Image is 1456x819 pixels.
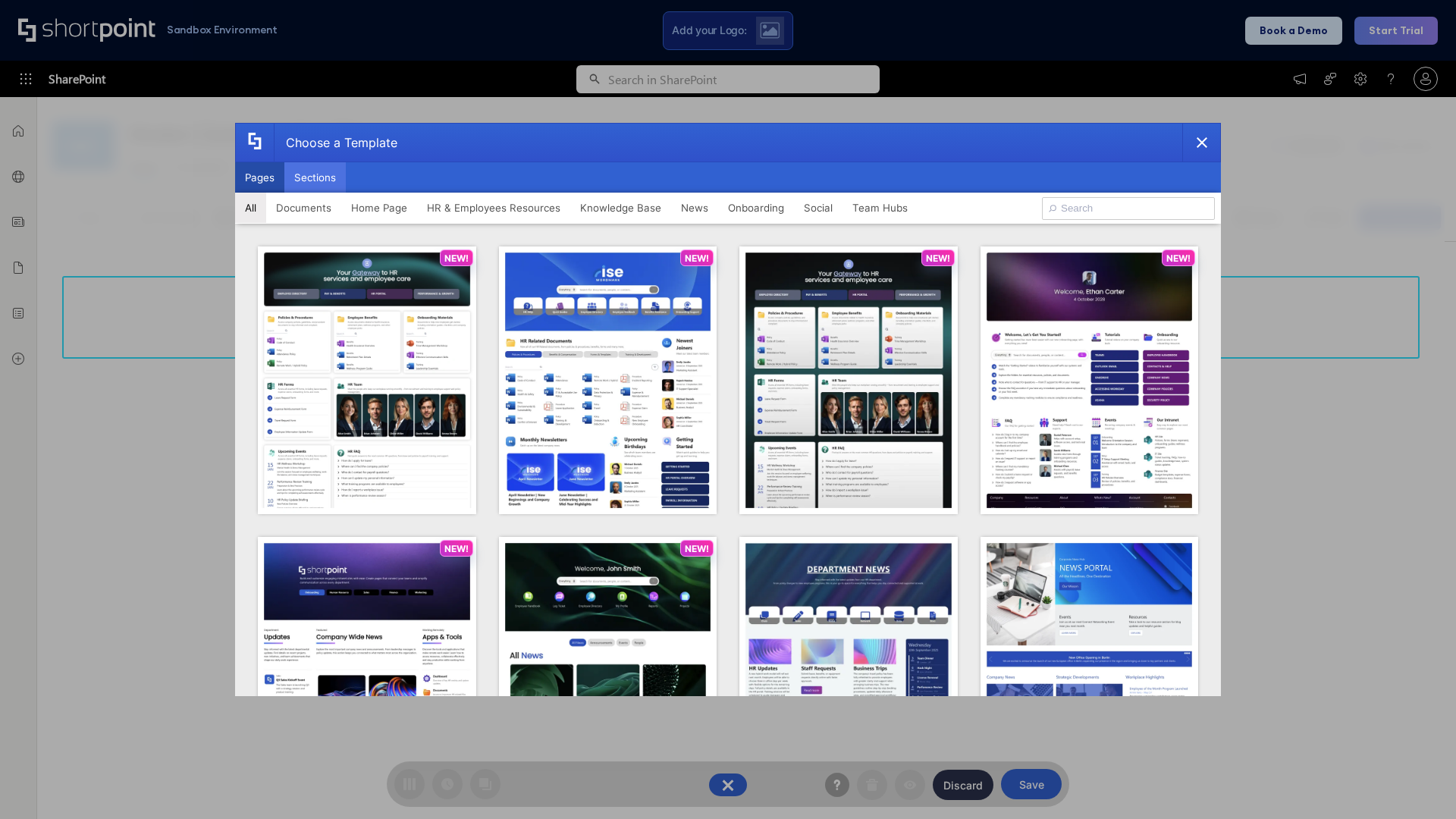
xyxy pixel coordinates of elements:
button: Sections [284,162,346,193]
iframe: Chat Widget [1380,746,1456,819]
button: Onboarding [718,193,794,223]
button: Documents [266,193,341,223]
div: template selector [235,123,1221,696]
p: NEW! [444,253,469,264]
p: NEW! [926,253,950,264]
button: Social [794,193,843,223]
p: NEW! [685,253,709,264]
button: Knowledge Base [570,193,671,223]
p: NEW! [685,543,709,554]
button: Pages [235,162,284,193]
div: Choose a Template [274,124,397,162]
p: NEW! [444,543,469,554]
p: NEW! [1166,253,1191,264]
button: News [671,193,718,223]
button: HR & Employees Resources [417,193,570,223]
button: Team Hubs [843,193,918,223]
input: Search [1042,197,1215,220]
button: Home Page [341,193,417,223]
button: All [235,193,266,223]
